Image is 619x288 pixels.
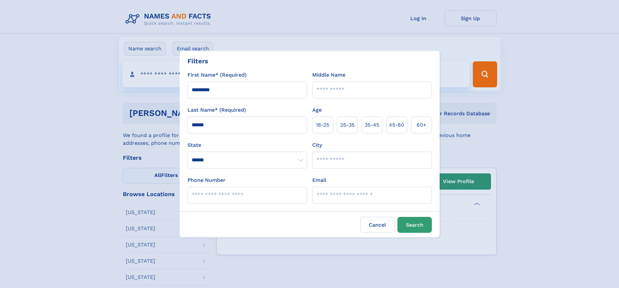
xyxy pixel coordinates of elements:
[187,106,246,114] label: Last Name* (Required)
[360,217,395,233] label: Cancel
[312,106,322,114] label: Age
[312,71,345,79] label: Middle Name
[340,121,355,129] span: 25‑35
[365,121,379,129] span: 35‑45
[312,176,326,184] label: Email
[389,121,404,129] span: 45‑60
[187,71,247,79] label: First Name* (Required)
[312,141,322,149] label: City
[187,141,307,149] label: State
[397,217,432,233] button: Search
[187,56,208,66] div: Filters
[187,176,226,184] label: Phone Number
[417,121,426,129] span: 60+
[316,121,329,129] span: 18‑25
